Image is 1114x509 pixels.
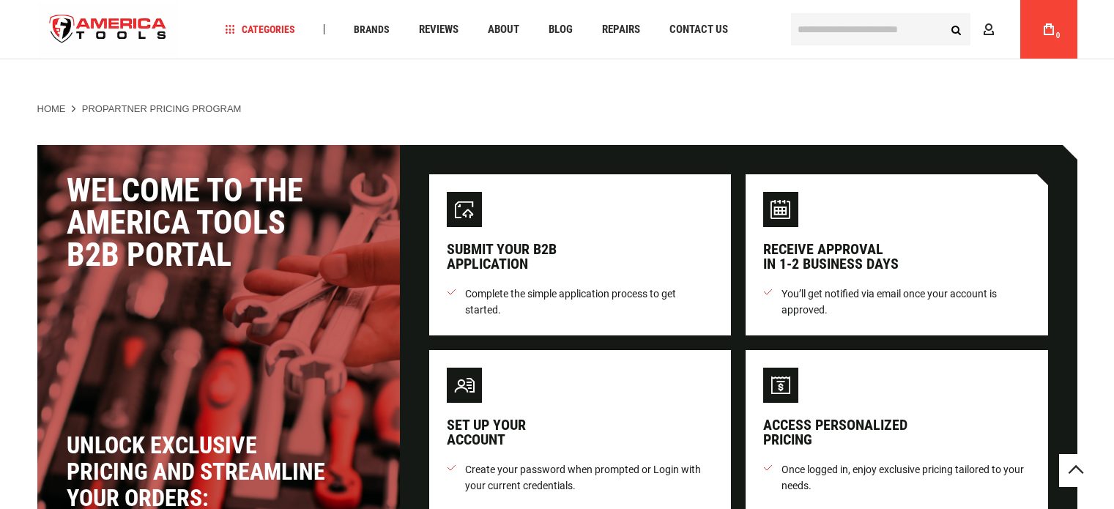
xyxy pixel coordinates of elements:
div: Welcome to the America Tools B2B Portal [67,174,371,271]
span: Repairs [602,24,640,35]
div: Receive approval in 1-2 business days [763,242,899,271]
a: About [481,20,526,40]
a: Repairs [595,20,647,40]
div: Set up your account [447,417,526,447]
span: Reviews [419,24,458,35]
span: You’ll get notified via email once your account is approved. [781,286,1031,318]
strong: ProPartner Pricing Program [82,103,242,114]
span: Blog [549,24,573,35]
button: Search [943,15,970,43]
a: store logo [37,2,179,57]
span: Complete the simple application process to get started. [465,286,714,318]
span: Brands [354,24,390,34]
span: Categories [225,24,295,34]
div: Submit your B2B application [447,242,557,271]
a: Blog [542,20,579,40]
span: Once logged in, enjoy exclusive pricing tailored to your needs. [781,461,1031,494]
span: About [488,24,519,35]
a: Reviews [412,20,465,40]
span: Contact Us [669,24,728,35]
span: Create your password when prompted or Login with your current credentials. [465,461,714,494]
span: 0 [1056,31,1061,40]
a: Contact Us [663,20,735,40]
img: America Tools [37,2,179,57]
a: Brands [347,20,396,40]
div: Access personalized pricing [763,417,907,447]
a: Home [37,103,66,116]
a: Categories [218,20,302,40]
